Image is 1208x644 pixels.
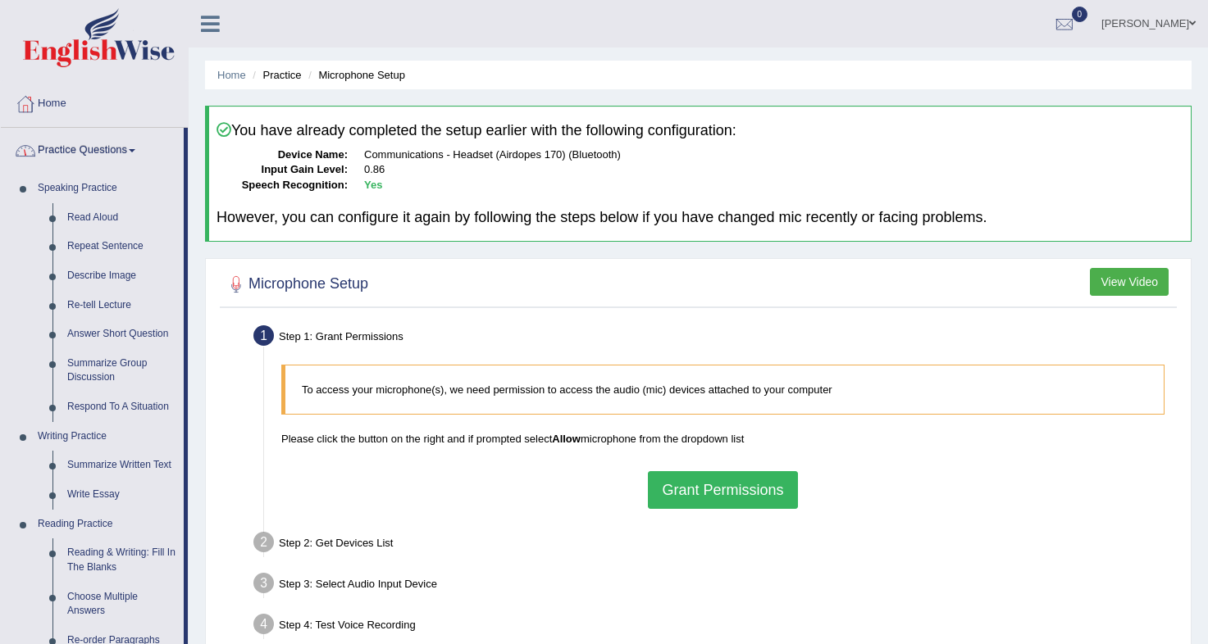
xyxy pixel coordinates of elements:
p: To access your microphone(s), we need permission to access the audio (mic) devices attached to yo... [302,382,1147,397]
li: Microphone Setup [304,67,405,83]
dd: 0.86 [364,162,1183,178]
a: Describe Image [60,261,184,291]
dd: Communications - Headset (Airdopes 170) (Bluetooth) [364,147,1183,163]
a: Summarize Written Text [60,451,184,480]
div: Step 2: Get Devices List [246,527,1183,563]
b: Yes [364,179,382,191]
a: Writing Practice [30,422,184,451]
h4: You have already completed the setup earlier with the following configuration: [217,122,1183,139]
a: Home [217,69,246,81]
h2: Microphone Setup [224,272,368,297]
button: Grant Permissions [648,471,797,509]
h4: However, you can configure it again by following the steps below if you have changed mic recently... [217,210,1183,226]
a: Answer Short Question [60,320,184,349]
a: Home [1,81,188,122]
a: Reading Practice [30,510,184,539]
button: View Video [1090,268,1169,296]
dt: Device Name: [217,147,348,163]
div: Step 1: Grant Permissions [246,320,1183,356]
a: Write Essay [60,480,184,510]
span: 0 [1072,7,1088,22]
b: Allow [552,433,581,445]
a: Summarize Group Discussion [60,349,184,392]
a: Reading & Writing: Fill In The Blanks [60,538,184,582]
a: Re-tell Lecture [60,291,184,320]
dt: Input Gain Level: [217,162,348,178]
a: Read Aloud [60,203,184,233]
a: Speaking Practice [30,174,184,203]
dt: Speech Recognition: [217,178,348,193]
a: Respond To A Situation [60,392,184,422]
li: Practice [248,67,301,83]
a: Choose Multiple Answers [60,583,184,626]
div: Step 3: Select Audio Input Device [246,568,1183,604]
p: Please click the button on the right and if prompted select microphone from the dropdown list [281,431,1165,447]
a: Practice Questions [1,128,184,169]
a: Repeat Sentence [60,232,184,261]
